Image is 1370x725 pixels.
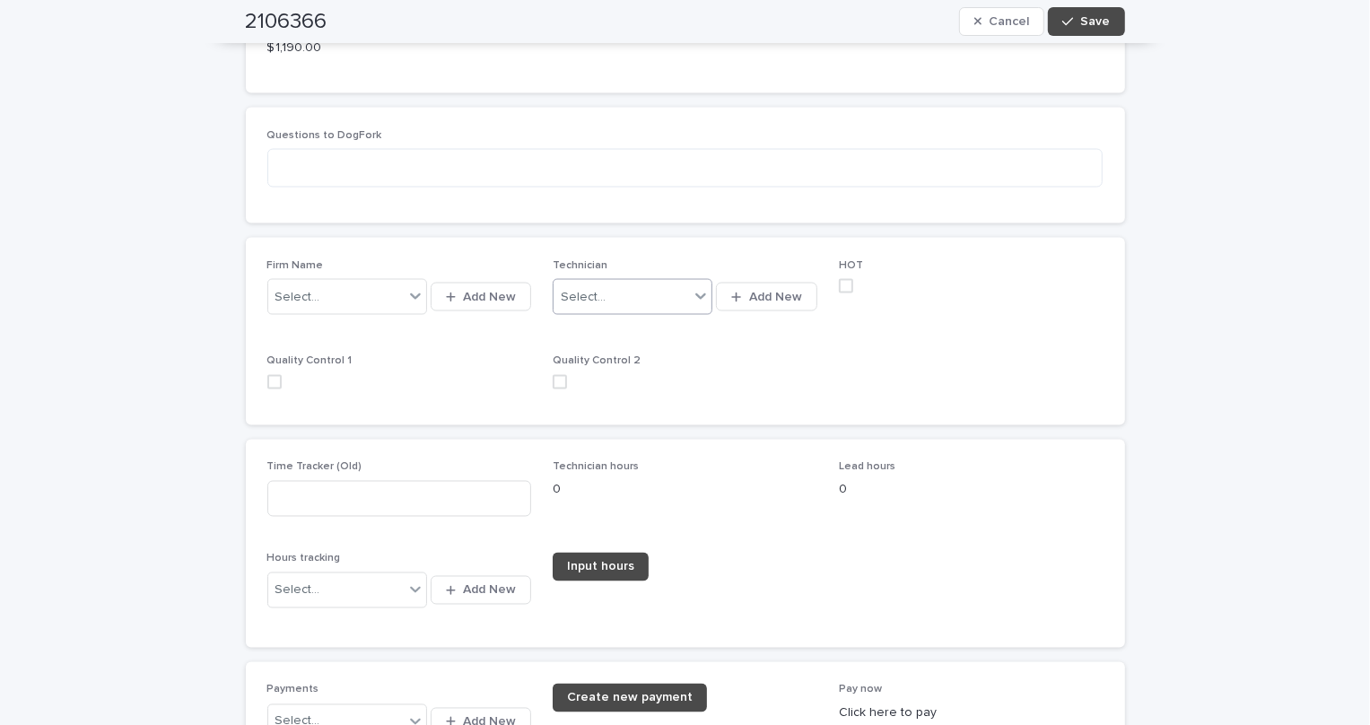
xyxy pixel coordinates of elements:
[463,291,516,303] span: Add New
[246,9,327,35] h2: 2106366
[267,39,532,57] p: $ 1,190.00
[267,685,319,695] span: Payments
[749,291,802,303] span: Add New
[567,561,634,573] span: Input hours
[275,288,320,307] div: Select...
[267,554,341,564] span: Hours tracking
[1081,15,1111,28] span: Save
[959,7,1045,36] button: Cancel
[553,481,817,500] p: 0
[463,584,516,597] span: Add New
[989,15,1029,28] span: Cancel
[553,684,707,712] a: Create new payment
[839,260,863,271] span: HOT
[839,462,895,473] span: Lead hours
[553,553,649,581] a: Input hours
[275,581,320,600] div: Select...
[553,355,641,366] span: Quality Control 2
[267,462,362,473] span: Time Tracker (Old)
[1048,7,1124,36] button: Save
[839,704,1104,723] p: Click here to pay
[567,692,693,704] span: Create new payment
[839,481,1104,500] p: 0
[431,283,531,311] button: Add New
[716,283,816,311] button: Add New
[553,462,639,473] span: Technician hours
[267,355,353,366] span: Quality Control 1
[267,260,324,271] span: Firm Name
[561,288,606,307] div: Select...
[839,685,882,695] span: Pay now
[553,260,607,271] span: Technician
[431,576,531,605] button: Add New
[267,130,382,141] span: Questions to DogFork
